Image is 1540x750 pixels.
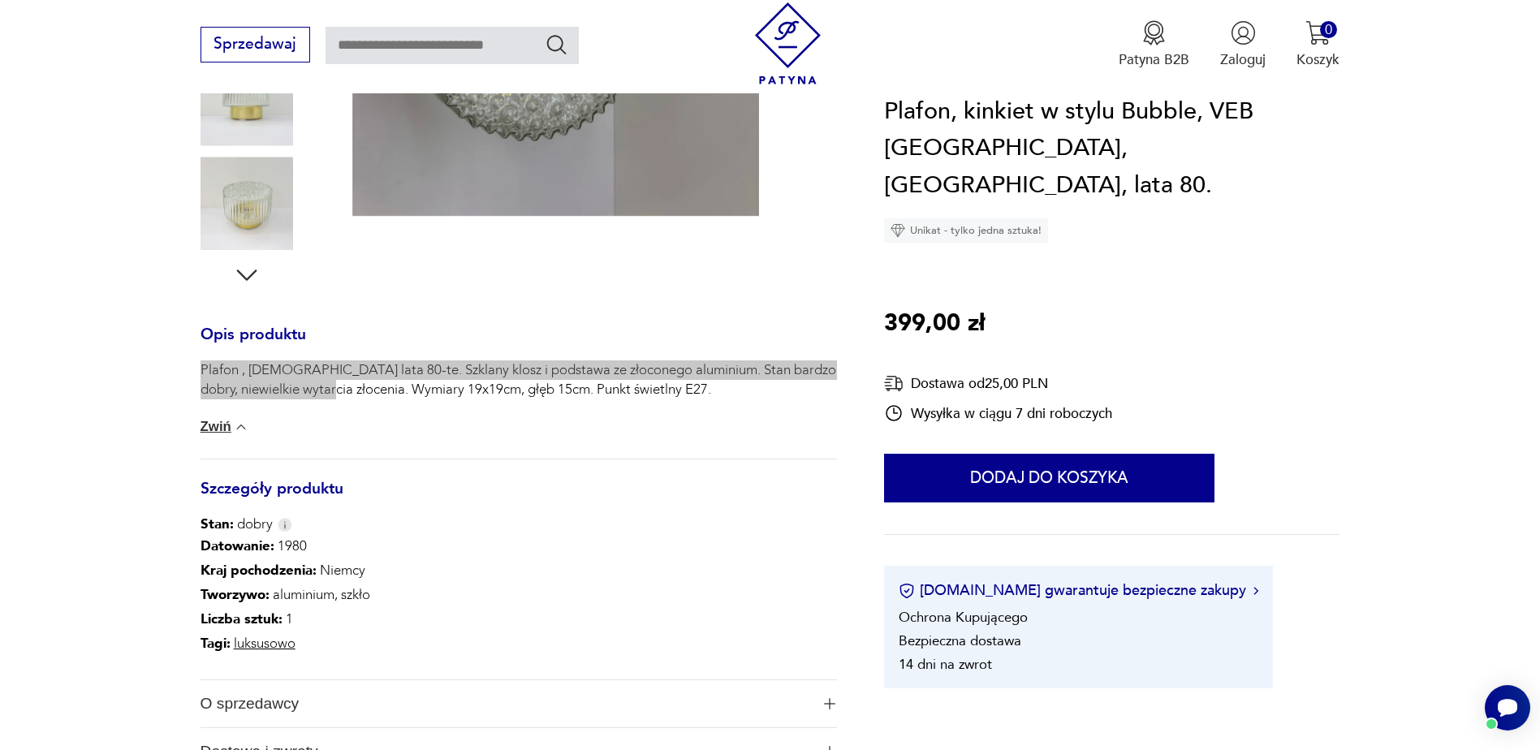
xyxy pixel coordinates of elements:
p: Zaloguj [1220,50,1266,69]
p: Koszyk [1296,50,1339,69]
img: Info icon [278,518,292,532]
b: Datowanie : [201,537,274,555]
b: Liczba sztuk: [201,610,283,628]
a: Ikona medaluPatyna B2B [1119,20,1189,69]
b: Tworzywo : [201,585,270,604]
b: Tagi: [201,634,231,653]
span: O sprzedawcy [201,680,811,727]
button: Zwiń [201,419,249,435]
p: 1980 [201,534,370,558]
img: Ikona plusa [824,698,835,709]
h3: Opis produktu [201,329,838,361]
button: Zaloguj [1220,20,1266,69]
img: Ikona koszyka [1305,20,1331,45]
button: [DOMAIN_NAME] gwarantuje bezpieczne zakupy [899,581,1258,601]
img: Zdjęcie produktu Plafon, kinkiet w stylu Bubble, VEB Görlitz, Niemcy, lata 80. [201,157,293,249]
p: 1 [201,607,370,631]
img: Ikona dostawy [884,374,904,394]
h3: Szczegóły produktu [201,483,838,515]
button: Patyna B2B [1119,20,1189,69]
p: 399,00 zł [884,306,985,343]
img: Patyna - sklep z meblami i dekoracjami vintage [747,2,829,84]
div: Dostawa od 25,00 PLN [884,374,1112,394]
span: dobry [201,515,273,534]
div: Wysyłka w ciągu 7 dni roboczych [884,404,1112,424]
img: Ikona strzałki w prawo [1253,587,1258,595]
img: Ikona diamentu [891,224,905,239]
p: Plafon , [DEMOGRAPHIC_DATA] lata 80-te. Szklany klosz i podstawa ze złoconego aluminium. Stan bar... [201,360,838,399]
button: Ikona plusaO sprzedawcy [201,680,838,727]
img: Zdjęcie produktu Plafon, kinkiet w stylu Bubble, VEB Görlitz, Niemcy, lata 80. [201,54,293,146]
div: Unikat - tylko jedna sztuka! [884,219,1048,244]
button: Szukaj [545,32,568,56]
b: Stan: [201,515,234,533]
p: Niemcy [201,558,370,583]
p: Patyna B2B [1119,50,1189,69]
li: 14 dni na zwrot [899,656,992,675]
b: Kraj pochodzenia : [201,561,317,580]
iframe: Smartsupp widget button [1485,685,1530,731]
button: Sprzedawaj [201,27,310,62]
a: Sprzedawaj [201,39,310,52]
li: Bezpieczna dostawa [899,632,1021,651]
img: Ikonka użytkownika [1231,20,1256,45]
li: Ochrona Kupującego [899,609,1028,627]
img: chevron down [233,419,249,435]
button: Dodaj do koszyka [884,455,1214,503]
h1: Plafon, kinkiet w stylu Bubble, VEB [GEOGRAPHIC_DATA], [GEOGRAPHIC_DATA], lata 80. [884,93,1340,205]
div: 0 [1320,21,1337,38]
img: Ikona medalu [1141,20,1167,45]
button: 0Koszyk [1296,20,1339,69]
p: aluminium, szkło [201,583,370,607]
img: Ikona certyfikatu [899,583,915,599]
a: luksusowo [234,634,295,653]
